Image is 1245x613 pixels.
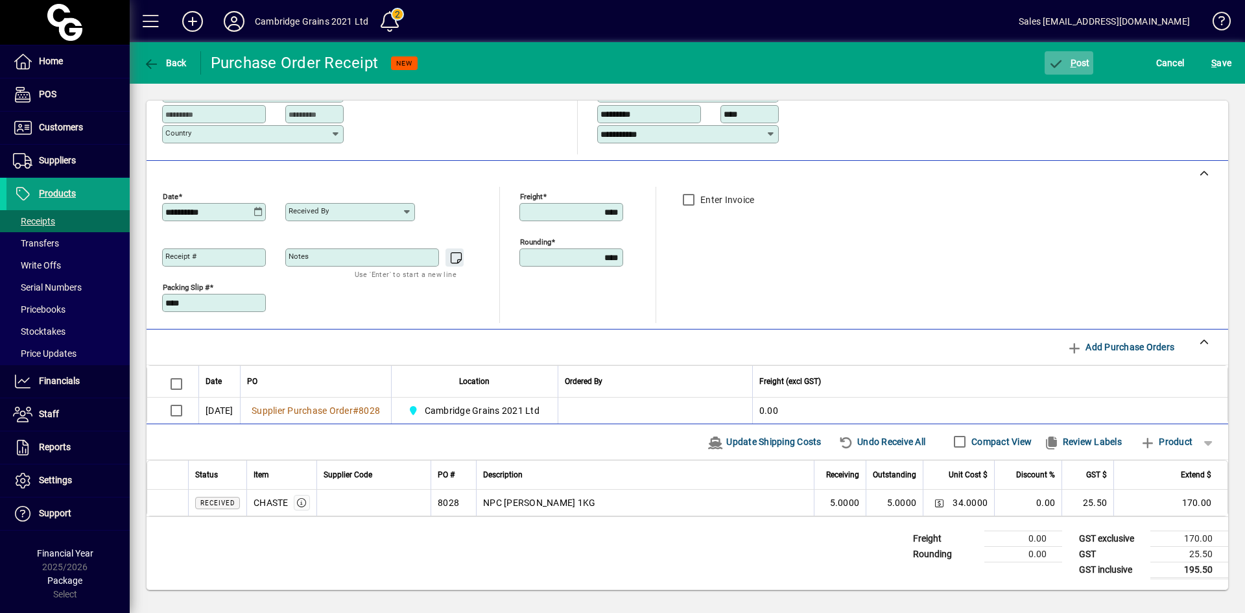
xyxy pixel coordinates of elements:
[565,374,746,389] div: Ordered By
[6,464,130,497] a: Settings
[143,58,187,68] span: Back
[198,398,240,424] td: [DATE]
[163,191,178,200] mat-label: Date
[830,496,860,509] span: 5.0000
[39,56,63,66] span: Home
[752,398,1227,424] td: 0.00
[1043,431,1122,452] span: Review Labels
[39,409,59,419] span: Staff
[431,490,476,516] td: 8028
[759,374,1211,389] div: Freight (excl GST)
[6,343,130,365] a: Price Updates
[1140,431,1192,452] span: Product
[520,237,551,246] mat-label: Rounding
[6,112,130,144] a: Customers
[39,442,71,452] span: Reports
[1153,51,1188,75] button: Cancel
[1073,546,1150,562] td: GST
[254,496,289,509] div: CHASTE
[565,374,602,389] span: Ordered By
[6,145,130,177] a: Suppliers
[405,403,545,418] span: Cambridge Grains 2021 Ltd
[1181,468,1211,482] span: Extend $
[1073,562,1150,578] td: GST inclusive
[873,468,916,482] span: Outstanding
[984,531,1062,546] td: 0.00
[206,374,222,389] span: Date
[39,508,71,518] span: Support
[1211,58,1216,68] span: S
[130,51,201,75] app-page-header-button: Back
[47,575,82,586] span: Package
[37,548,93,559] span: Financial Year
[13,326,65,337] span: Stocktakes
[252,405,353,416] span: Supplier Purchase Order
[355,267,456,282] mat-hint: Use 'Enter' to start a new line
[289,206,329,215] mat-label: Received by
[759,374,821,389] span: Freight (excl GST)
[39,155,76,165] span: Suppliers
[6,78,130,111] a: POS
[6,45,130,78] a: Home
[425,404,539,417] span: Cambridge Grains 2021 Ltd
[39,89,56,99] span: POS
[255,11,368,32] div: Cambridge Grains 2021 Ltd
[1156,53,1185,73] span: Cancel
[140,51,190,75] button: Back
[13,304,65,315] span: Pricebooks
[211,53,379,73] div: Purchase Order Receipt
[1211,53,1231,73] span: ave
[6,210,130,232] a: Receipts
[13,238,59,248] span: Transfers
[1113,490,1227,516] td: 170.00
[39,376,80,386] span: Financials
[1150,531,1228,546] td: 170.00
[289,252,309,261] mat-label: Notes
[994,490,1061,516] td: 0.00
[1150,546,1228,562] td: 25.50
[483,468,523,482] span: Description
[6,365,130,398] a: Financials
[949,468,988,482] span: Unit Cost $
[6,298,130,320] a: Pricebooks
[353,405,359,416] span: #
[1208,51,1235,75] button: Save
[396,59,412,67] span: NEW
[39,122,83,132] span: Customers
[247,374,257,389] span: PO
[13,260,61,270] span: Write Offs
[1045,51,1093,75] button: Post
[206,374,233,389] div: Date
[930,494,948,512] button: Change Price Levels
[359,405,380,416] span: 8028
[1150,562,1228,578] td: 195.50
[6,398,130,431] a: Staff
[1203,3,1229,45] a: Knowledge Base
[698,193,754,206] label: Enter Invoice
[984,546,1062,562] td: 0.00
[1073,531,1150,546] td: GST exclusive
[707,431,822,452] span: Update Shipping Costs
[702,430,827,453] button: Update Shipping Costs
[1016,468,1055,482] span: Discount %
[200,499,235,507] span: Received
[247,374,385,389] div: PO
[39,188,76,198] span: Products
[172,10,213,33] button: Add
[833,430,931,453] button: Undo Receive All
[165,252,196,261] mat-label: Receipt #
[1067,337,1174,357] span: Add Purchase Orders
[907,531,984,546] td: Freight
[6,320,130,343] a: Stocktakes
[953,496,988,509] span: 34.0000
[195,468,218,482] span: Status
[13,282,82,293] span: Serial Numbers
[1071,58,1076,68] span: P
[213,10,255,33] button: Profile
[1061,335,1180,359] button: Add Purchase Orders
[39,475,72,485] span: Settings
[866,490,923,516] td: 5.0000
[1038,430,1127,453] button: Review Labels
[1133,430,1199,453] button: Product
[907,546,984,562] td: Rounding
